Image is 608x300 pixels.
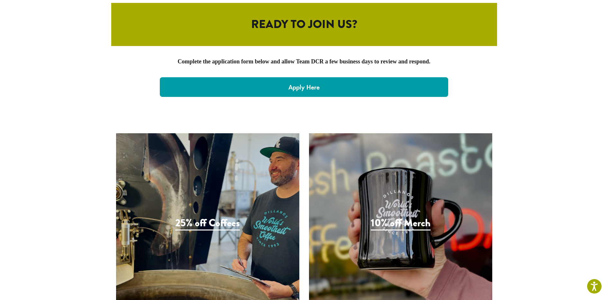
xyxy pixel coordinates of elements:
[175,217,240,230] h3: 25% off Coffees
[371,217,431,230] h3: 10% off Merch
[111,3,497,46] h2: Ready to Join Us?
[288,83,320,91] strong: Apply Here
[160,77,449,97] a: Apply Here
[111,58,497,65] h5: Complete the application form below and allow Team DCR a few business days to review and respond.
